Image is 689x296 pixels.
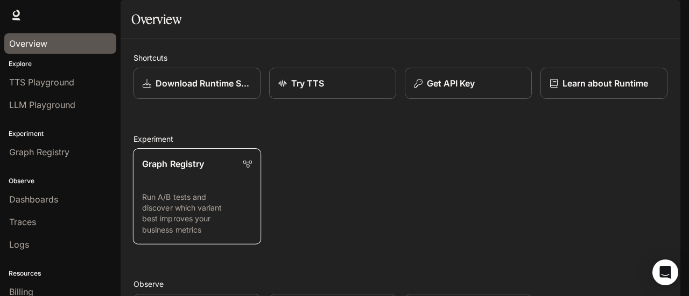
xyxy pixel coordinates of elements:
p: Run A/B tests and discover which variant best improves your business metrics [142,192,252,235]
p: Get API Key [427,77,475,90]
h1: Overview [131,9,181,30]
p: Graph Registry [142,157,204,170]
div: Open Intercom Messenger [652,259,678,285]
button: Get API Key [405,68,532,99]
p: Download Runtime SDK [156,77,251,90]
a: Download Runtime SDK [133,68,261,99]
a: Graph RegistryRun A/B tests and discover which variant best improves your business metrics [133,148,261,244]
h2: Experiment [133,133,667,145]
h2: Observe [133,278,667,290]
p: Try TTS [291,77,324,90]
a: Learn about Runtime [540,68,667,99]
p: Learn about Runtime [563,77,648,90]
a: Try TTS [269,68,396,99]
h2: Shortcuts [133,52,667,63]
